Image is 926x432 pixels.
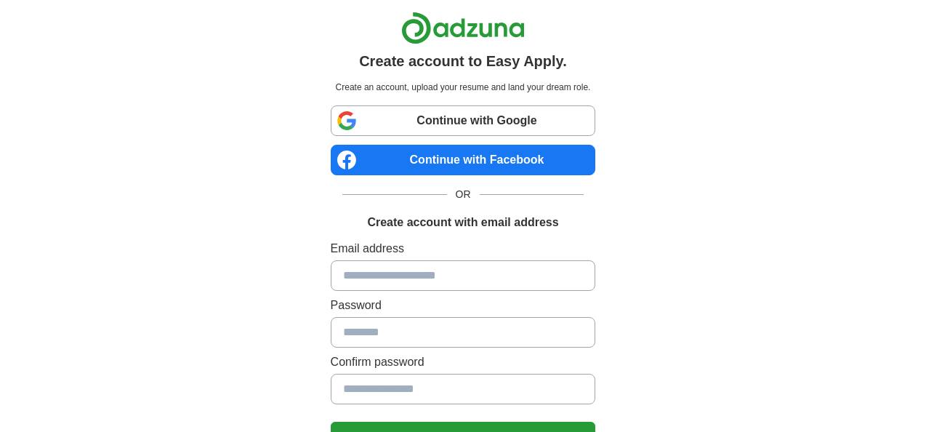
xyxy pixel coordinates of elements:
a: Continue with Google [331,105,596,136]
a: Continue with Facebook [331,145,596,175]
label: Password [331,297,596,314]
p: Create an account, upload your resume and land your dream role. [334,81,593,94]
span: OR [447,187,480,202]
label: Email address [331,240,596,257]
label: Confirm password [331,353,596,371]
h1: Create account with email address [367,214,558,231]
h1: Create account to Easy Apply. [359,50,567,72]
img: Adzuna logo [401,12,525,44]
